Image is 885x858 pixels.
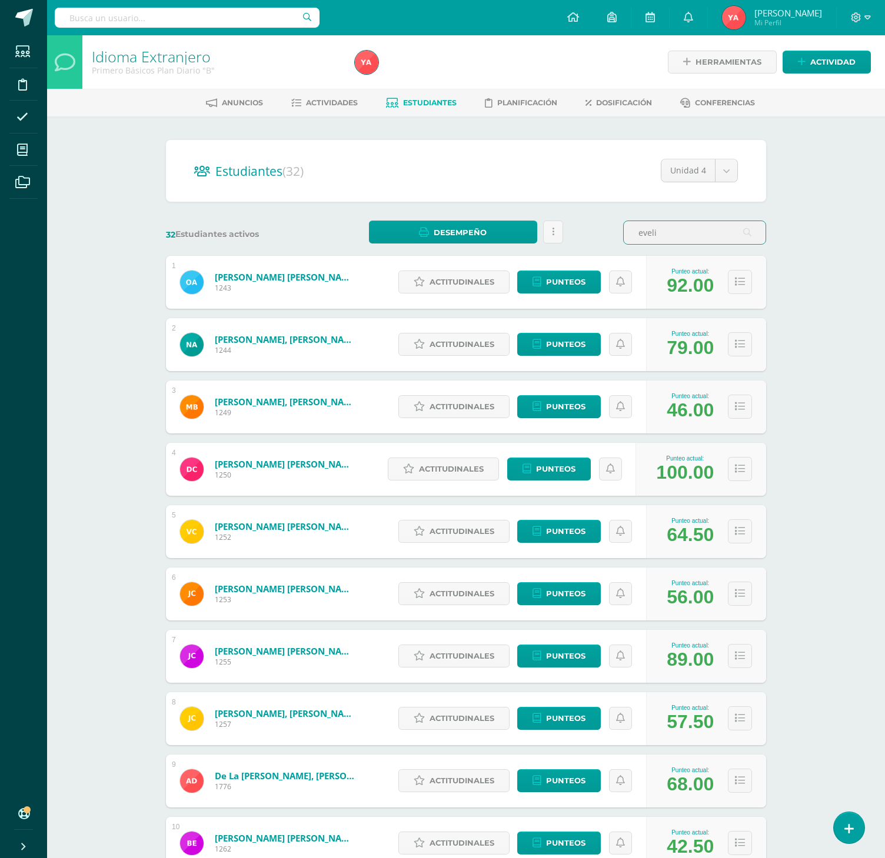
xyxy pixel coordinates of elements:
div: 92.00 [667,275,714,296]
img: 52971cff4540aca0817361ce732c4632.png [180,458,204,481]
a: Punteos [517,645,601,667]
a: Actitudinales [398,582,510,605]
span: Planificación [497,98,557,107]
a: Punteos [517,707,601,730]
span: Actitudinales [430,271,494,293]
span: Punteos [546,707,585,729]
a: Punteos [517,769,601,792]
span: 1776 [215,782,356,792]
a: Punteos [517,520,601,543]
span: Punteos [546,333,585,355]
span: 1262 [215,844,356,854]
span: Desempeño [434,222,487,243]
a: Punteos [517,271,601,293]
span: Punteos [546,832,585,854]
div: 10 [172,823,179,831]
span: Punteos [546,770,585,792]
span: Estudiantes [215,163,304,179]
div: Punteo actual: [667,580,714,586]
span: 1257 [215,719,356,729]
span: Actitudinales [419,458,484,480]
div: Primero Básicos Plan Diario 'B' [92,65,341,76]
div: 57.50 [667,711,714,733]
a: Punteos [517,395,601,418]
input: Busca un usuario... [55,8,320,28]
span: Punteos [546,396,585,418]
div: 56.00 [667,586,714,608]
a: [PERSON_NAME], [PERSON_NAME] [215,333,356,345]
div: 42.50 [667,836,714,857]
span: Dosificación [596,98,652,107]
img: c08ce8eeeb9631f53a46d731799f48ca.png [180,645,204,668]
a: Dosificación [585,94,652,112]
div: Punteo actual: [667,829,714,836]
div: 1 [172,262,176,270]
div: 46.00 [667,399,714,421]
div: 79.00 [667,337,714,359]
span: Conferencias [695,98,755,107]
span: 1250 [215,470,356,480]
span: Punteos [546,271,585,293]
span: Unidad 4 [670,159,706,182]
a: Punteos [517,333,601,356]
a: Actitudinales [398,769,510,792]
span: 1244 [215,345,356,355]
span: Actividades [306,98,358,107]
a: [PERSON_NAME] [PERSON_NAME] [215,583,356,595]
span: Punteos [546,645,585,667]
div: 64.50 [667,524,714,546]
a: Actitudinales [398,333,510,356]
span: 1253 [215,595,356,605]
div: 9 [172,760,176,769]
img: 2584594d44e79115bba18011040548ae.png [180,769,204,793]
span: Herramientas [696,51,761,73]
a: [PERSON_NAME] [PERSON_NAME] [215,271,356,283]
span: Punteos [546,520,585,542]
a: Unidad 4 [661,159,737,182]
span: Actitudinales [430,707,494,729]
a: Punteos [507,458,591,480]
span: (32) [282,163,304,179]
label: Estudiantes activos [166,229,309,240]
div: 89.00 [667,649,714,670]
h1: Idioma Extranjero [92,48,341,65]
div: 6 [172,573,176,582]
span: Estudiantes [403,98,457,107]
div: Punteo actual: [667,642,714,649]
img: 08315046fb5f08cb60168d9067ac62c8.png [180,832,204,855]
span: Actitudinales [430,583,494,605]
a: Desempeño [369,221,537,243]
a: Idioma Extranjero [92,46,211,66]
span: [PERSON_NAME] [754,7,822,19]
a: [PERSON_NAME] [PERSON_NAME] [215,520,356,532]
input: Busca el estudiante aquí... [624,221,766,244]
a: Actitudinales [398,707,510,730]
div: 2 [172,324,176,332]
div: Punteo actual: [667,518,714,524]
a: [PERSON_NAME] [PERSON_NAME] [215,832,356,844]
div: 8 [172,698,176,706]
a: [PERSON_NAME] [PERSON_NAME] [215,458,356,470]
a: Planificación [485,94,557,112]
div: 100.00 [656,462,714,483]
a: Actitudinales [398,520,510,543]
a: [PERSON_NAME], [PERSON_NAME] [215,396,356,408]
span: Actividad [810,51,856,73]
span: Actitudinales [430,832,494,854]
div: 7 [172,636,176,644]
a: Herramientas [668,51,777,74]
a: Actitudinales [398,395,510,418]
div: Punteo actual: [667,705,714,711]
span: Actitudinales [430,770,494,792]
a: [PERSON_NAME] [PERSON_NAME] [215,645,356,657]
span: Actitudinales [430,520,494,542]
a: Conferencias [680,94,755,112]
a: Actividad [783,51,871,74]
a: Actitudinales [388,458,499,480]
span: Actitudinales [430,645,494,667]
a: Anuncios [206,94,263,112]
div: 5 [172,511,176,519]
span: Actitudinales [430,333,494,355]
a: Actitudinales [398,832,510,854]
img: 1cdec18536d9f5a5b7f2cbf939bcf624.png [355,51,378,74]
